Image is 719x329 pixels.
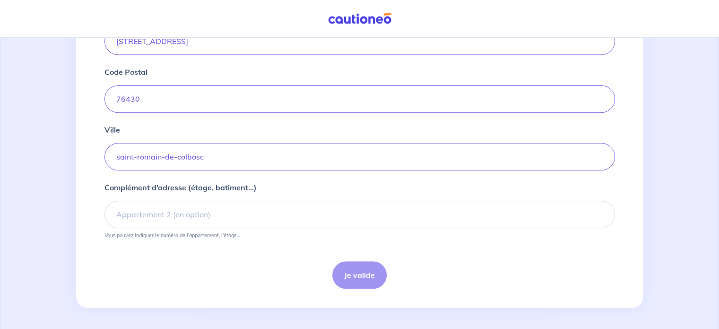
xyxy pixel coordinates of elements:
p: Ville [104,124,120,135]
input: Ex: 59000 [104,85,615,113]
p: Vous pouvez indiquer le numéro de l’appartement, l’étage... [104,232,240,239]
input: Appartement 2 (en option) [104,201,615,228]
input: Ex: 165 avenue de Bretagne [104,27,615,55]
input: Ex: Lille [104,143,615,170]
p: Complément d’adresse (étage, batiment...) [104,182,257,193]
p: Code Postal [104,66,147,78]
img: Cautioneo [324,13,395,25]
